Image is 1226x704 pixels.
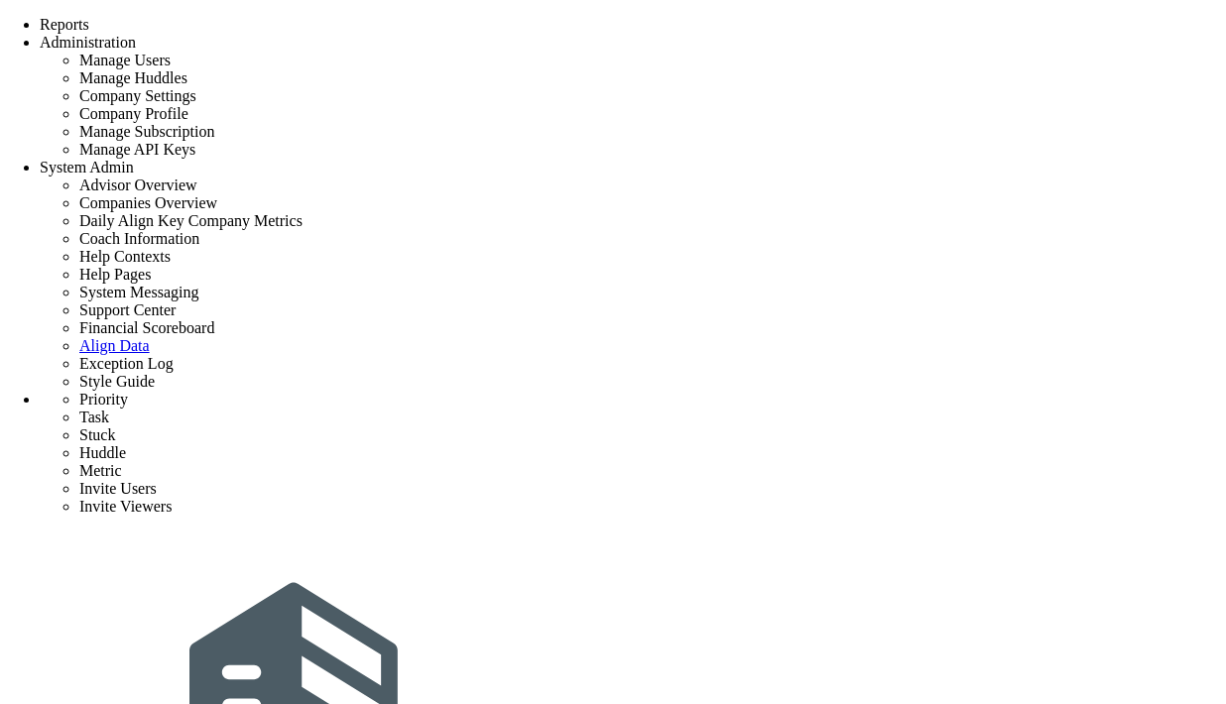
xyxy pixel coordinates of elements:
[79,194,217,211] span: Companies Overview
[79,301,176,318] span: Support Center
[79,141,195,158] span: Manage API Keys
[79,498,172,515] span: Invite Viewers
[79,69,187,86] span: Manage Huddles
[40,16,89,33] span: Reports
[79,409,109,425] span: Task
[79,266,151,283] span: Help Pages
[79,480,157,497] span: Invite Users
[79,52,171,68] span: Manage Users
[79,373,155,390] span: Style Guide
[79,212,303,229] span: Daily Align Key Company Metrics
[79,444,126,461] span: Huddle
[79,123,214,140] span: Manage Subscription
[79,176,197,193] span: Advisor Overview
[40,159,134,176] span: System Admin
[79,248,171,265] span: Help Contexts
[79,337,150,354] a: Align Data
[79,87,196,104] span: Company Settings
[79,355,174,372] span: Exception Log
[79,230,199,247] span: Coach Information
[79,462,122,479] span: Metric
[79,319,214,336] span: Financial Scoreboard
[79,284,198,300] span: System Messaging
[79,426,115,443] span: Stuck
[40,34,136,51] span: Administration
[79,105,188,122] span: Company Profile
[79,391,128,408] span: Priority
